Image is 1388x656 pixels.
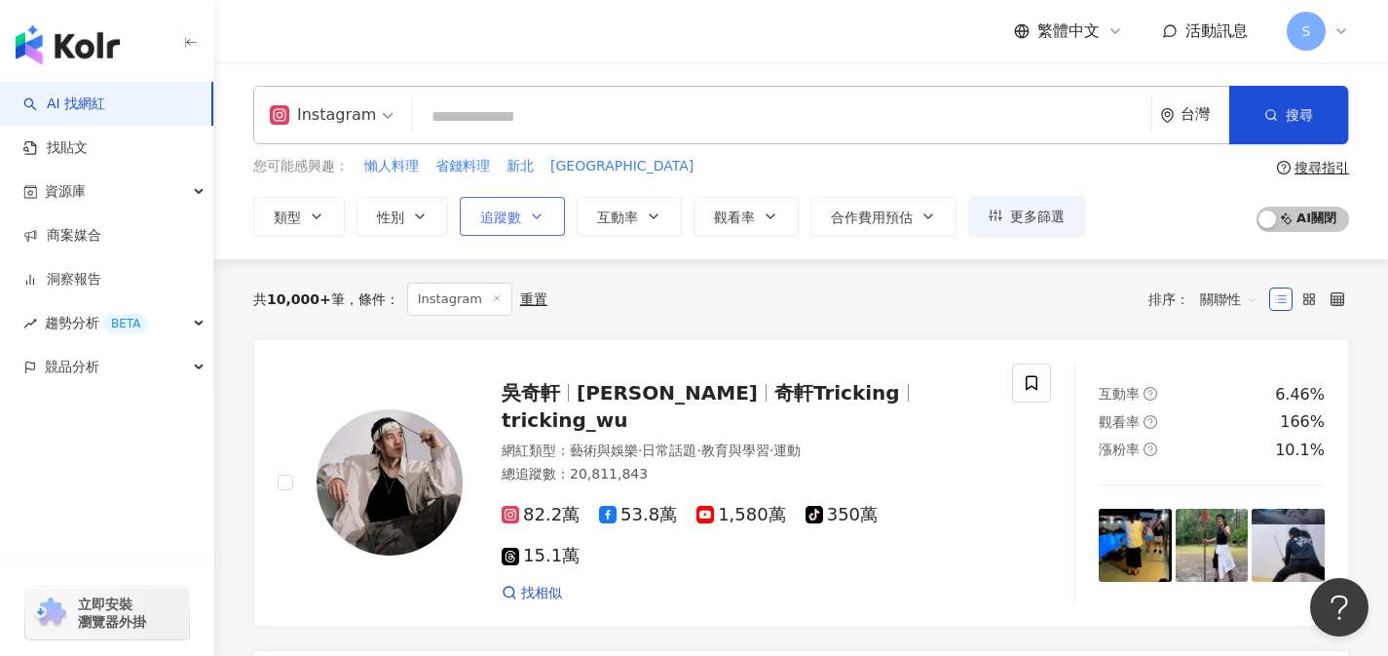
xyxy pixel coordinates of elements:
div: 排序： [1148,284,1269,315]
img: KOL Avatar [317,409,463,556]
span: S [1302,20,1311,42]
div: 台灣 [1181,106,1229,123]
a: searchAI 找網紅 [23,95,105,114]
span: 互動率 [1099,386,1140,402]
button: 追蹤數 [460,197,565,236]
span: 找相似 [521,584,562,603]
span: 吳奇軒 [502,381,560,405]
button: 互動率 [577,197,682,236]
div: 搜尋指引 [1294,160,1349,175]
div: 166% [1280,411,1325,433]
span: 您可能感興趣： [253,157,349,176]
span: 懶人料理 [364,157,419,176]
div: 10.1% [1275,440,1325,461]
span: Instagram [407,283,512,316]
a: KOL Avatar吳奇軒[PERSON_NAME]奇軒Trickingtricking_wu網紅類型：藝術與娛樂·日常話題·教育與學習·運動總追蹤數：20,811,84382.2萬53.8萬1... [253,339,1349,628]
img: logo [16,25,120,64]
span: [PERSON_NAME] [577,381,758,405]
button: [GEOGRAPHIC_DATA] [549,156,694,177]
span: 合作費用預估 [831,210,913,225]
span: question-circle [1144,387,1157,401]
span: 日常話題 [642,443,696,458]
button: 性別 [356,197,448,236]
button: 懶人料理 [363,156,420,177]
div: 總追蹤數 ： 20,811,843 [502,465,989,484]
button: 新北 [506,156,535,177]
span: 1,580萬 [696,505,786,525]
span: question-circle [1144,415,1157,429]
span: 追蹤數 [480,210,521,225]
span: 10,000+ [267,291,331,307]
a: 找貼文 [23,138,88,158]
span: 條件 ： [345,291,399,307]
span: 搜尋 [1286,107,1313,123]
span: 53.8萬 [599,505,677,525]
span: 15.1萬 [502,546,580,566]
span: 藝術與娛樂 [570,443,638,458]
span: 奇軒Tricking [774,381,900,405]
span: 類型 [274,210,301,225]
span: 競品分析 [45,345,99,389]
span: 活動訊息 [1185,21,1248,40]
div: 重置 [520,291,547,307]
span: 趨勢分析 [45,301,148,345]
span: rise [23,317,37,330]
span: 性別 [377,210,404,225]
div: 網紅類型 ： [502,442,989,461]
span: · [769,443,773,458]
button: 類型 [253,197,345,236]
button: 觀看率 [694,197,799,236]
span: 350萬 [806,505,878,525]
span: · [638,443,642,458]
a: 洞察報告 [23,270,101,289]
span: 繁體中文 [1037,20,1100,42]
span: 新北 [506,157,534,176]
div: 共 筆 [253,291,345,307]
img: post-image [1099,509,1172,582]
span: 82.2萬 [502,505,580,525]
iframe: Help Scout Beacon - Open [1310,578,1369,637]
span: 觀看率 [1099,414,1140,430]
span: 教育與學習 [701,443,769,458]
span: · [696,443,700,458]
span: question-circle [1144,443,1157,456]
div: Instagram [270,99,376,131]
button: 省錢料理 [434,156,491,177]
span: environment [1160,108,1175,123]
span: 省錢料理 [435,157,490,176]
span: 關聯性 [1200,284,1258,315]
span: 運動 [773,443,801,458]
a: 找相似 [502,584,562,603]
span: tricking_wu [502,408,628,432]
span: [GEOGRAPHIC_DATA] [550,157,694,176]
button: 合作費用預估 [810,197,957,236]
button: 更多篩選 [968,197,1085,236]
img: post-image [1176,509,1249,582]
a: 商案媒合 [23,226,101,246]
span: 資源庫 [45,170,86,213]
span: question-circle [1277,161,1291,174]
span: 互動率 [597,210,638,225]
img: chrome extension [31,598,69,629]
span: 觀看率 [714,210,755,225]
a: chrome extension立即安裝 瀏覽器外掛 [25,587,189,639]
span: 立即安裝 瀏覽器外掛 [78,596,146,631]
button: 搜尋 [1229,86,1348,144]
span: 更多篩選 [1010,209,1065,224]
div: 6.46% [1275,384,1325,405]
div: BETA [103,314,148,333]
img: post-image [1252,509,1325,582]
span: 漲粉率 [1099,442,1140,457]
